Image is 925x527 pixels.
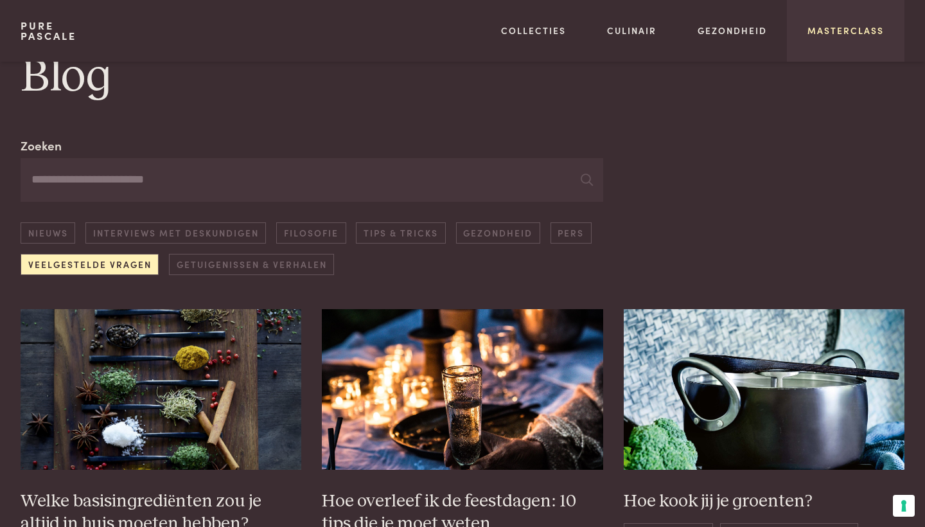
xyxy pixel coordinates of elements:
[893,495,915,517] button: Uw voorkeuren voor toestemming voor trackingtechnologieën
[21,21,76,41] a: PurePascale
[501,24,566,37] a: Collecties
[169,254,334,275] a: Getuigenissen & Verhalen
[276,222,346,244] a: Filosofie
[624,490,905,513] h3: Hoe kook jij je groenten?
[551,222,592,244] a: Pers
[624,309,905,470] img: groenten koken
[356,222,445,244] a: Tips & Tricks
[85,222,266,244] a: Interviews met deskundigen
[21,254,159,275] a: Veelgestelde vragen
[698,24,767,37] a: Gezondheid
[21,309,302,470] img: pn53799
[322,309,603,470] img: 322966365_672122701124175_6822491702143303352_n
[21,136,62,155] label: Zoeken
[21,48,904,106] h1: Blog
[607,24,656,37] a: Culinair
[807,24,884,37] a: Masterclass
[456,222,540,244] a: Gezondheid
[21,222,75,244] a: Nieuws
